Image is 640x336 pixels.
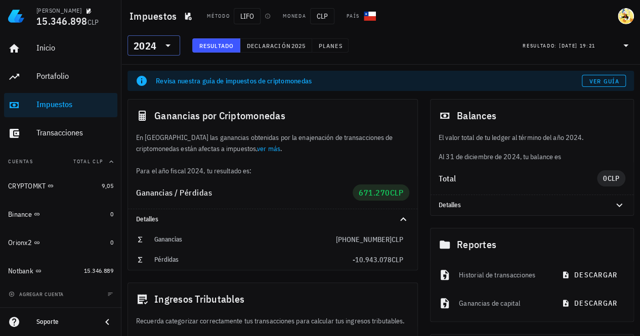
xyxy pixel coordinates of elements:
[439,201,601,209] div: Detalles
[291,42,306,50] span: 2025
[8,210,32,219] div: Binance
[36,71,113,81] div: Portafolio
[128,283,417,315] div: Ingresos Tributables
[84,267,113,274] span: 15.346.889
[154,235,336,244] div: Ganancias
[128,132,417,176] div: En [GEOGRAPHIC_DATA] las ganancias obtenidas por la enajenación de transacciones de criptomonedas...
[589,77,619,85] span: Ver guía
[73,158,103,165] span: Total CLP
[4,65,117,89] a: Portafolio
[310,8,334,24] span: CLP
[564,270,617,279] span: descargar
[36,318,93,326] div: Soporte
[556,294,625,312] button: descargar
[136,187,212,198] span: Ganancias / Pérdidas
[36,43,113,53] div: Inicio
[4,36,117,61] a: Inicio
[4,202,117,226] a: Binance 0
[130,8,181,24] h1: Impuestos
[257,144,280,153] a: ver más
[318,42,343,50] span: Planes
[459,292,547,314] div: Ganancias de capital
[4,174,117,198] a: CRYPTOMKT 9,05
[347,12,360,20] div: País
[364,10,376,22] div: CL-icon
[607,174,619,183] span: CLP
[154,256,353,264] div: Pérdidas
[439,174,597,182] div: Total
[36,14,88,28] span: 15.346.898
[156,76,582,86] div: Revisa nuestra guía de impuestos de criptomonedas
[128,100,417,132] div: Ganancias por Criptomonedas
[392,255,403,264] span: CLP
[336,235,392,244] span: [PHONE_NUMBER]
[240,38,312,53] button: Declaración 2025
[4,230,117,255] a: Orionx2 0
[392,235,403,244] span: CLP
[459,264,547,286] div: Historial de transacciones
[439,132,625,143] p: El valor total de tu ledger al término del año 2024.
[110,210,113,218] span: 0
[431,228,633,261] div: Reportes
[8,182,46,190] div: CRYPTOMKT
[312,38,349,53] button: Planes
[603,174,607,183] span: 0
[136,215,385,223] div: Detalles
[8,267,33,275] div: Notbank
[207,12,230,20] div: Método
[523,39,559,52] div: Resultado:
[564,299,617,308] span: descargar
[36,7,81,15] div: [PERSON_NAME]
[582,75,626,87] a: Ver guía
[4,259,117,283] a: Notbank 15.346.889
[390,187,403,198] span: CLP
[559,41,595,51] div: [DATE] 19:21
[102,182,113,189] span: 9,05
[4,150,117,174] button: CuentasTotal CLP
[556,266,625,284] button: descargar
[283,12,306,20] div: Moneda
[431,100,633,132] div: Balances
[8,8,24,24] img: LedgiFi
[246,42,291,50] span: Declaración
[8,238,32,247] div: Orionx2
[517,36,638,55] div: Resultado:[DATE] 19:21
[4,93,117,117] a: Impuestos
[431,195,633,215] div: Detalles
[88,18,99,27] span: CLP
[11,291,64,298] span: agregar cuenta
[110,238,113,246] span: 0
[128,209,417,229] div: Detalles
[199,42,234,50] span: Resultado
[431,132,633,162] div: Al 31 de diciembre de 2024, tu balance es
[128,315,417,326] div: Recuerda categorizar correctamente tus transacciones para calcular tus ingresos tributables.
[353,255,392,264] span: -10.943.078
[127,35,180,56] div: 2024
[4,121,117,146] a: Transacciones
[134,41,156,51] div: 2024
[618,8,634,24] div: avatar
[36,100,113,109] div: Impuestos
[6,289,68,299] button: agregar cuenta
[359,187,390,198] span: 671.270
[192,38,240,53] button: Resultado
[36,128,113,137] div: Transacciones
[234,8,261,24] span: LIFO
